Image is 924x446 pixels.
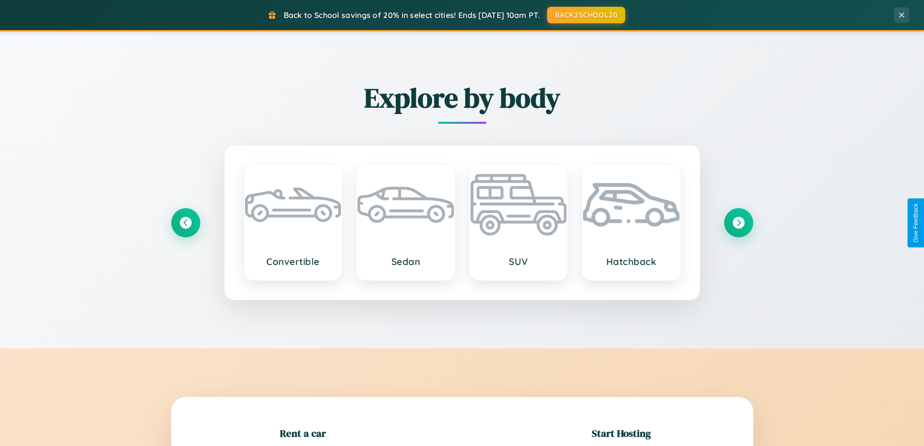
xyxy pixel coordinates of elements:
h3: Hatchback [593,256,670,267]
h2: Explore by body [171,79,753,116]
button: BACK2SCHOOL20 [547,7,625,23]
h3: Convertible [255,256,332,267]
h3: Sedan [367,256,444,267]
h2: Start Hosting [592,426,651,440]
h2: Rent a car [280,426,326,440]
div: Give Feedback [912,203,919,243]
h3: SUV [480,256,557,267]
span: Back to School savings of 20% in select cities! Ends [DATE] 10am PT. [284,10,540,20]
